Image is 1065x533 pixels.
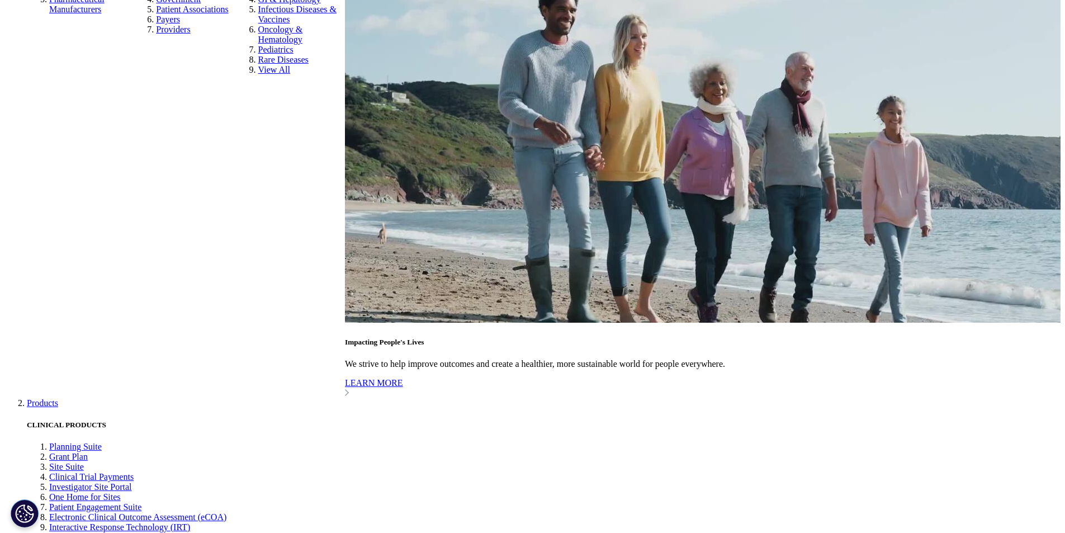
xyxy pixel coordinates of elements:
a: Patient Associations [156,4,228,14]
h5: CLINICAL PRODUCTS [27,421,1061,430]
a: One Home for Sites [49,492,121,502]
a: Site Suite [49,462,84,471]
a: Products [27,398,58,408]
h5: Impacting People's Lives [345,338,1061,347]
a: LEARN MORE [345,378,1061,398]
p: We strive to help improve outcomes and create a healthier, more sustainable world for people ever... [345,359,1061,369]
a: Payers [156,15,180,24]
a: Infectious Diseases & Vaccines [258,4,337,24]
a: Electronic Clinical Outcome Assessment (eCOA) [49,512,226,522]
a: Pediatrics [258,45,294,54]
a: Oncology & Hematology [258,25,303,44]
a: Planning Suite [49,442,102,451]
a: View All [258,65,290,74]
a: Clinical Trial Payments [49,472,134,482]
a: Providers [156,25,190,34]
a: Interactive Response Technology (IRT) [49,522,190,532]
a: Investigator Site Portal [49,482,132,492]
button: Cookies Settings [11,499,39,527]
a: Rare Diseases [258,55,309,64]
a: Grant Plan [49,452,88,461]
a: Patient Engagement Suite [49,502,141,512]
